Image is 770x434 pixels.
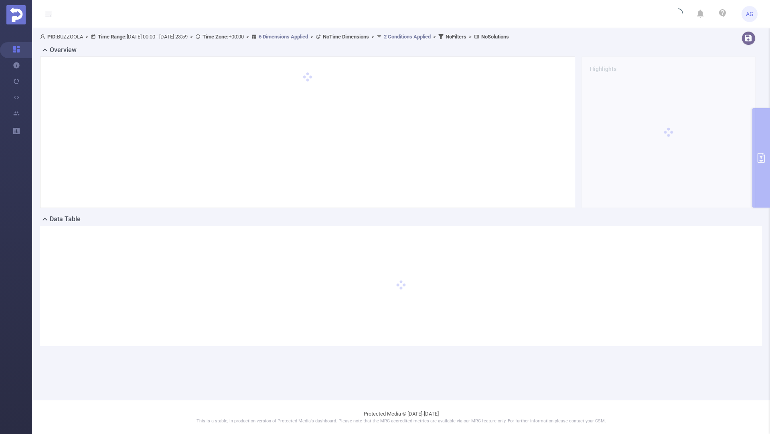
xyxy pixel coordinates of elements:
[32,400,770,434] footer: Protected Media © [DATE]-[DATE]
[308,34,316,40] span: >
[466,34,474,40] span: >
[259,34,308,40] u: 6 Dimensions Applied
[323,34,369,40] b: No Time Dimensions
[188,34,195,40] span: >
[431,34,438,40] span: >
[481,34,509,40] b: No Solutions
[40,34,47,39] i: icon: user
[369,34,377,40] span: >
[244,34,251,40] span: >
[50,214,81,224] h2: Data Table
[384,34,431,40] u: 2 Conditions Applied
[446,34,466,40] b: No Filters
[673,8,683,20] i: icon: loading
[50,45,77,55] h2: Overview
[47,34,57,40] b: PID:
[98,34,127,40] b: Time Range:
[6,5,26,24] img: Protected Media
[203,34,229,40] b: Time Zone:
[746,6,754,22] span: AG
[40,34,509,40] span: BUZZOOLA [DATE] 00:00 - [DATE] 23:59 +00:00
[52,418,750,425] p: This is a stable, in production version of Protected Media's dashboard. Please note that the MRC ...
[83,34,91,40] span: >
